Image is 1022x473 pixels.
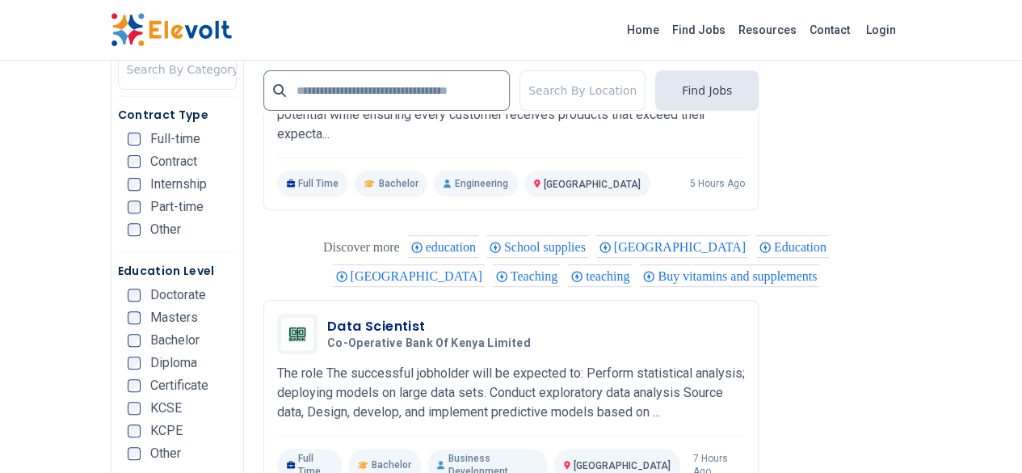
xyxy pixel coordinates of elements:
div: Nairobi [596,235,748,258]
a: Find Jobs [666,17,732,43]
span: education [426,240,481,254]
input: KCPE [128,424,141,437]
div: education [408,235,478,258]
div: teaching [568,264,632,287]
img: Co-operative Bank of Kenya Limited [281,318,313,350]
div: These are topics related to the article that might interest you [323,236,400,259]
span: Other [150,223,181,236]
p: Full Time [277,171,349,196]
span: Bachelor [378,177,418,190]
button: Find Jobs [655,70,759,111]
p: The role The successful jobholder will be expected to: Perform statistical analysis; deploying mo... [277,364,745,422]
span: School supplies [504,240,591,254]
span: [GEOGRAPHIC_DATA] [614,240,751,254]
input: Part-time [128,201,141,213]
span: [GEOGRAPHIC_DATA] [544,179,641,190]
span: Certificate [150,379,208,392]
a: Contact [803,17,856,43]
input: Doctorate [128,289,141,302]
h5: Contract Type [118,107,237,123]
span: Co-operative Bank of Kenya Limited [327,336,531,351]
div: Aga khan University [333,264,485,287]
span: Contract [150,155,197,168]
span: KCPE [150,424,183,437]
input: Bachelor [128,334,141,347]
h3: Data Scientist [327,317,537,336]
span: Masters [150,311,198,324]
span: KCSE [150,402,182,415]
span: [GEOGRAPHIC_DATA] [574,460,671,471]
input: KCSE [128,402,141,415]
input: Contract [128,155,141,168]
span: Education [774,240,831,254]
a: Resources [732,17,803,43]
img: Elevolt [111,13,232,47]
input: Internship [128,178,141,191]
h5: Education Level [118,263,237,279]
span: Teaching [511,269,562,283]
p: 5 hours ago [690,177,745,190]
span: Bachelor [150,334,200,347]
span: Diploma [150,357,197,370]
span: Other [150,447,181,460]
input: Full-time [128,133,141,146]
input: Diploma [128,357,141,370]
span: Full-time [150,133,200,146]
input: Other [128,223,141,236]
div: Teaching [493,264,560,287]
span: teaching [586,269,634,283]
div: Buy vitamins and supplements [640,264,819,287]
div: Widget de chat [941,395,1022,473]
span: Buy vitamins and supplements [658,269,822,283]
div: Education [756,235,829,258]
p: Engineering [434,171,517,196]
input: Certificate [128,379,141,392]
iframe: Chat Widget [941,395,1022,473]
a: Home [620,17,666,43]
span: Bachelor [372,458,411,471]
span: Doctorate [150,289,206,302]
span: Internship [150,178,207,191]
input: Other [128,447,141,460]
input: Masters [128,311,141,324]
span: [GEOGRAPHIC_DATA] [351,269,487,283]
a: Login [856,14,906,46]
div: School supplies [486,235,588,258]
span: Part-time [150,201,204,213]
